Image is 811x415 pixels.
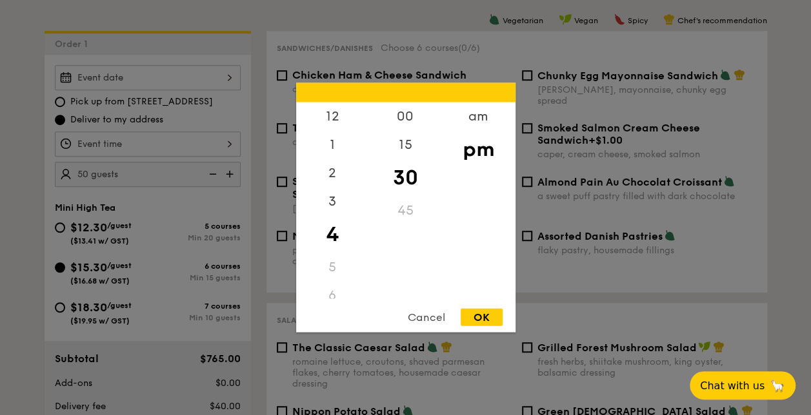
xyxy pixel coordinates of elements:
div: 1 [296,131,369,159]
div: Cancel [395,309,458,326]
div: 4 [296,216,369,253]
div: 30 [369,159,442,197]
div: 2 [296,159,369,188]
div: OK [461,309,503,326]
div: 3 [296,188,369,216]
span: Chat with us [700,380,765,392]
div: pm [442,131,515,168]
div: 00 [369,102,442,131]
div: 45 [369,197,442,225]
div: 12 [296,102,369,131]
div: 6 [296,282,369,310]
span: 🦙 [770,378,785,393]
div: am [442,102,515,131]
div: 15 [369,131,442,159]
button: Chat with us🦙 [690,371,796,400]
div: 5 [296,253,369,282]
